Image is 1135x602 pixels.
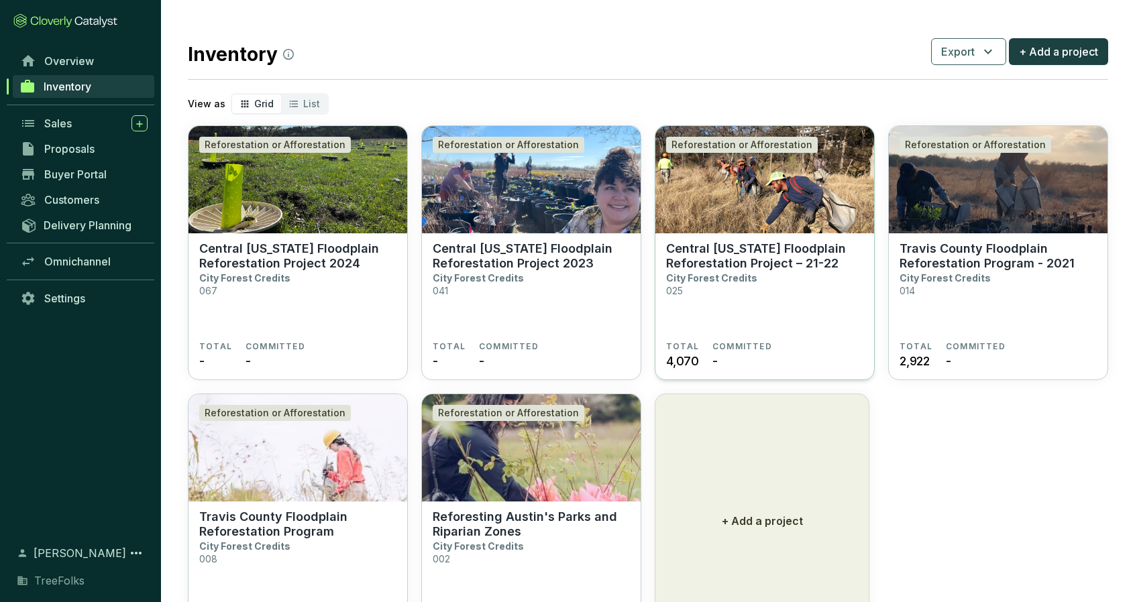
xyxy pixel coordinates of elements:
img: Travis County Floodplain Reforestation Program [188,394,407,501]
p: 008 [199,553,217,564]
span: + Add a project [1019,44,1098,60]
a: Delivery Planning [13,214,154,236]
p: View as [188,97,225,111]
p: 002 [433,553,450,564]
p: Central [US_STATE] Floodplain Reforestation Project 2024 [199,241,396,271]
a: Travis County Floodplain Reforestation Program - 2021Reforestation or AfforestationTravis County ... [888,125,1108,380]
p: Central [US_STATE] Floodplain Reforestation Project 2023 [433,241,630,271]
span: - [199,352,205,370]
p: 025 [666,285,683,296]
p: Travis County Floodplain Reforestation Program [199,509,396,539]
div: Reforestation or Afforestation [900,137,1051,153]
div: segmented control [231,93,329,115]
p: + Add a project [722,513,803,529]
span: TOTAL [900,341,932,352]
p: City Forest Credits [900,272,991,284]
a: Inventory [13,75,154,98]
p: City Forest Credits [199,272,290,284]
img: Reforesting Austin's Parks and Riparian Zones [422,394,641,501]
span: - [246,352,251,370]
div: Reforestation or Afforestation [199,137,351,153]
span: List [303,98,320,109]
span: Sales [44,117,72,130]
p: 014 [900,285,915,296]
span: Export [941,44,975,60]
span: TOTAL [666,341,699,352]
span: Customers [44,193,99,206]
span: - [479,352,484,370]
span: COMMITTED [479,341,539,352]
span: - [433,352,438,370]
span: Buyer Portal [44,168,107,181]
span: 4,070 [666,352,699,370]
div: Reforestation or Afforestation [666,137,818,153]
span: TreeFolks [34,573,85,589]
span: COMMITTED [712,341,772,352]
p: City Forest Credits [666,272,757,284]
span: Delivery Planning [44,219,131,232]
span: COMMITTED [946,341,1006,352]
span: Grid [254,98,274,109]
a: Overview [13,50,154,72]
span: Proposals [44,142,95,156]
img: Central Texas Floodplain Reforestation Project 2024 [188,126,407,233]
p: Travis County Floodplain Reforestation Program - 2021 [900,241,1097,271]
div: Reforestation or Afforestation [433,137,584,153]
span: Overview [44,54,94,68]
a: Omnichannel [13,250,154,273]
span: - [946,352,951,370]
a: Buyer Portal [13,163,154,186]
a: Sales [13,112,154,135]
p: Reforesting Austin's Parks and Riparian Zones [433,509,630,539]
a: Central Texas Floodplain Reforestation Project – 21-22Reforestation or AfforestationCentral [US_S... [655,125,875,380]
div: Reforestation or Afforestation [199,405,351,421]
a: Central Texas Floodplain Reforestation Project 2023Reforestation or AfforestationCentral [US_STAT... [421,125,641,380]
p: City Forest Credits [199,540,290,552]
img: Travis County Floodplain Reforestation Program - 2021 [889,126,1107,233]
p: City Forest Credits [433,272,524,284]
p: Central [US_STATE] Floodplain Reforestation Project – 21-22 [666,241,863,271]
button: + Add a project [1009,38,1108,65]
button: Export [931,38,1006,65]
h2: Inventory [188,40,294,68]
a: Central Texas Floodplain Reforestation Project 2024Reforestation or AfforestationCentral [US_STAT... [188,125,408,380]
span: 2,922 [900,352,930,370]
p: 041 [433,285,448,296]
a: Proposals [13,137,154,160]
span: COMMITTED [246,341,305,352]
div: Reforestation or Afforestation [433,405,584,421]
a: Customers [13,188,154,211]
span: - [712,352,718,370]
img: Central Texas Floodplain Reforestation Project 2023 [422,126,641,233]
span: Omnichannel [44,255,111,268]
a: Settings [13,287,154,310]
span: TOTAL [199,341,232,352]
img: Central Texas Floodplain Reforestation Project – 21-22 [655,126,874,233]
span: Inventory [44,80,91,93]
span: TOTAL [433,341,466,352]
span: Settings [44,292,85,305]
span: [PERSON_NAME] [34,545,126,561]
p: 067 [199,285,217,296]
p: City Forest Credits [433,540,524,552]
